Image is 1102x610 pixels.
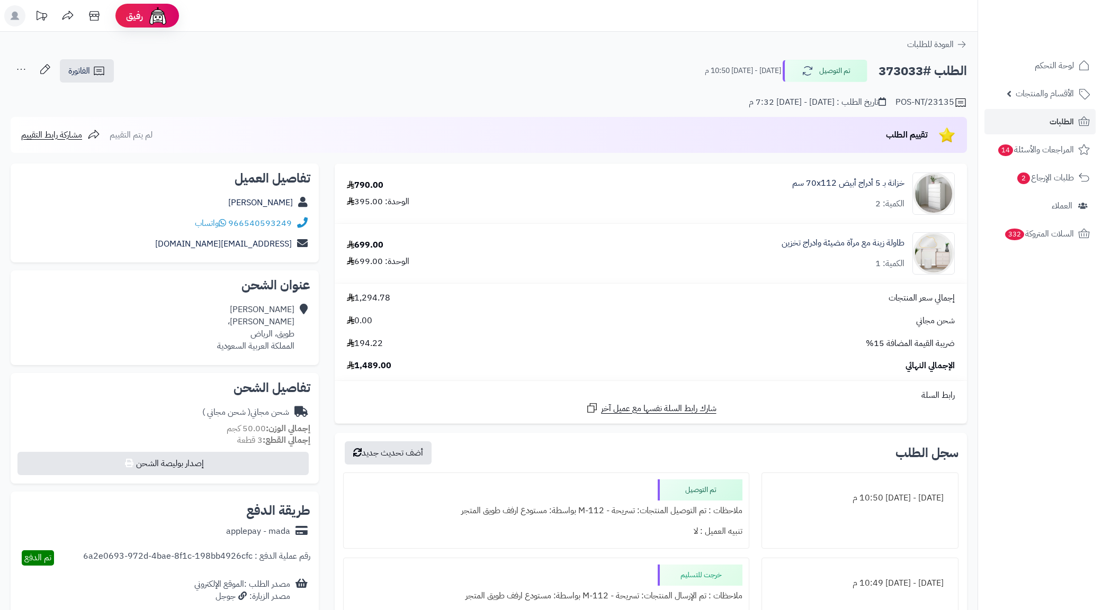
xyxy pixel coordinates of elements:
div: تنبيه العميل : لا [350,521,742,542]
span: 14 [998,144,1014,157]
span: العودة للطلبات [907,38,954,51]
button: تم التوصيل [783,60,867,82]
strong: إجمالي القطع: [263,434,310,447]
div: [DATE] - [DATE] 10:50 م [768,488,952,508]
span: الإجمالي النهائي [906,360,955,372]
a: المراجعات والأسئلة14 [984,137,1096,162]
span: 1,294.78 [347,292,390,304]
div: الوحدة: 699.00 [347,256,409,268]
span: ( شحن مجاني ) [202,406,250,418]
span: 332 [1004,228,1025,241]
span: السلات المتروكة [1004,226,1074,241]
span: 0.00 [347,315,372,327]
a: [EMAIL_ADDRESS][DOMAIN_NAME] [155,238,292,250]
span: 194.22 [347,338,383,350]
div: الوحدة: 395.00 [347,196,409,208]
a: واتساب [195,217,226,230]
button: إصدار بوليصة الشحن [17,452,309,475]
a: الفاتورة [60,59,114,83]
div: POS-NT/23135 [895,96,967,109]
img: 1747726680-1724661648237-1702540482953-8486464545656-90x90.jpg [913,172,954,215]
a: 966540593249 [228,217,292,230]
span: تقييم الطلب [886,129,928,141]
a: لوحة التحكم [984,53,1096,78]
span: رفيق [126,10,143,22]
span: العملاء [1052,198,1072,213]
span: الفاتورة [68,65,90,77]
a: طلبات الإرجاع2 [984,165,1096,190]
span: لم يتم التقييم [110,129,153,141]
a: خزانة بـ 5 أدراج أبيض ‎70x112 سم‏ [792,177,904,189]
span: المراجعات والأسئلة [997,142,1074,157]
small: 3 قطعة [237,434,310,447]
span: طلبات الإرجاع [1016,170,1074,185]
span: لوحة التحكم [1035,58,1074,73]
span: الأقسام والمنتجات [1016,86,1074,101]
span: 2 [1017,172,1031,185]
a: [PERSON_NAME] [228,196,293,209]
span: مشاركة رابط التقييم [21,129,82,141]
div: خرجت للتسليم [658,565,742,586]
div: ملاحظات : تم الإرسال المنتجات: تسريحة - M-112 بواسطة: مستودع ارفف طويق المتجر [350,586,742,606]
strong: إجمالي الوزن: [266,422,310,435]
span: 1,489.00 [347,360,391,372]
div: applepay - mada [226,525,290,538]
button: أضف تحديث جديد [345,441,432,465]
div: رقم عملية الدفع : 6a2e0693-972d-4bae-8f1c-198bb4926cfc [83,550,310,566]
h2: الطلب #373033 [879,60,967,82]
a: شارك رابط السلة نفسها مع عميل آخر [586,402,716,415]
small: 50.00 كجم [227,422,310,435]
h2: طريقة الدفع [246,504,310,517]
div: الكمية: 1 [875,258,904,270]
img: ai-face.png [147,5,168,26]
a: طاولة زينة مع مرآة مضيئة وادراج تخزين [782,237,904,249]
span: ضريبة القيمة المضافة 15% [866,338,955,350]
h2: تفاصيل الشحن [19,381,310,394]
small: [DATE] - [DATE] 10:50 م [705,66,781,76]
span: شارك رابط السلة نفسها مع عميل آخر [601,403,716,415]
img: logo-2.png [1030,13,1092,35]
div: رابط السلة [339,389,963,402]
span: شحن مجاني [916,315,955,327]
div: ملاحظات : تم التوصيل المنتجات: تسريحة - M-112 بواسطة: مستودع ارفف طويق المتجر [350,500,742,521]
a: تحديثات المنصة [28,5,55,29]
h2: تفاصيل العميل [19,172,310,185]
div: [DATE] - [DATE] 10:49 م [768,573,952,594]
span: إجمالي سعر المنتجات [889,292,955,304]
a: العملاء [984,193,1096,218]
div: 790.00 [347,179,383,192]
div: الكمية: 2 [875,198,904,210]
span: تم الدفع [24,551,51,564]
div: 699.00 [347,239,383,251]
h2: عنوان الشحن [19,279,310,292]
div: شحن مجاني [202,406,289,418]
a: السلات المتروكة332 [984,221,1096,247]
a: مشاركة رابط التقييم [21,129,100,141]
div: تم التوصيل [658,479,742,500]
div: مصدر الطلب :الموقع الإلكتروني [194,578,290,603]
a: الطلبات [984,109,1096,134]
span: الطلبات [1050,114,1074,129]
div: تاريخ الطلب : [DATE] - [DATE] 7:32 م [749,96,886,108]
a: العودة للطلبات [907,38,967,51]
h3: سجل الطلب [895,447,958,459]
div: مصدر الزيارة: جوجل [194,590,290,603]
img: 1752150373-1-90x90.jpg [913,232,954,275]
div: [PERSON_NAME] [PERSON_NAME]، طويق، الرياض المملكة العربية السعودية [217,304,294,352]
